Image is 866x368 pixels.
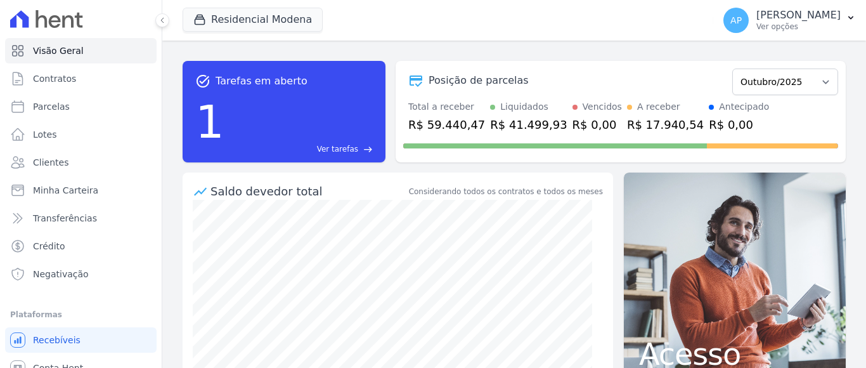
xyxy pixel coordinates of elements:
[408,116,485,133] div: R$ 59.440,47
[756,22,841,32] p: Ver opções
[5,233,157,259] a: Crédito
[5,66,157,91] a: Contratos
[195,89,224,155] div: 1
[183,8,323,32] button: Residencial Modena
[408,100,485,114] div: Total a receber
[500,100,548,114] div: Liquidados
[637,100,680,114] div: A receber
[33,72,76,85] span: Contratos
[429,73,529,88] div: Posição de parcelas
[490,116,567,133] div: R$ 41.499,93
[33,44,84,57] span: Visão Geral
[5,206,157,231] a: Transferências
[409,186,603,197] div: Considerando todos os contratos e todos os meses
[713,3,866,38] button: AP [PERSON_NAME] Ver opções
[5,327,157,353] a: Recebíveis
[719,100,769,114] div: Antecipado
[229,143,373,155] a: Ver tarefas east
[210,183,406,200] div: Saldo devedor total
[33,128,57,141] span: Lotes
[33,268,89,280] span: Negativação
[5,261,157,287] a: Negativação
[627,116,704,133] div: R$ 17.940,54
[33,156,68,169] span: Clientes
[572,116,622,133] div: R$ 0,00
[5,178,157,203] a: Minha Carteira
[5,122,157,147] a: Lotes
[33,212,97,225] span: Transferências
[5,38,157,63] a: Visão Geral
[317,143,358,155] span: Ver tarefas
[33,100,70,113] span: Parcelas
[216,74,307,89] span: Tarefas em aberto
[5,94,157,119] a: Parcelas
[10,307,152,322] div: Plataformas
[583,100,622,114] div: Vencidos
[756,9,841,22] p: [PERSON_NAME]
[5,150,157,175] a: Clientes
[730,16,742,25] span: AP
[363,145,373,154] span: east
[709,116,769,133] div: R$ 0,00
[33,184,98,197] span: Minha Carteira
[33,240,65,253] span: Crédito
[33,334,81,346] span: Recebíveis
[195,74,210,89] span: task_alt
